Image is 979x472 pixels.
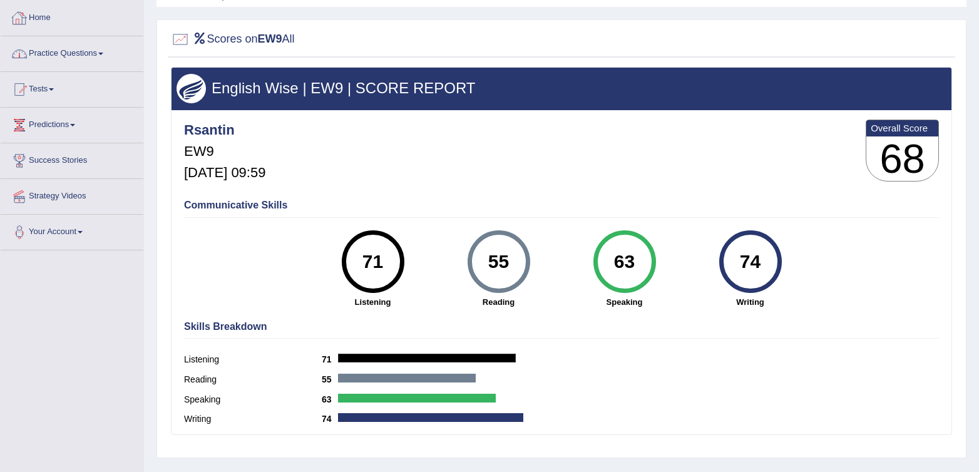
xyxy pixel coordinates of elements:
h3: English Wise | EW9 | SCORE REPORT [177,80,946,96]
b: 71 [322,354,338,364]
h4: Skills Breakdown [184,321,939,332]
b: 74 [322,414,338,424]
a: Your Account [1,215,143,246]
img: wings.png [177,74,206,103]
div: 63 [602,235,647,288]
label: Listening [184,353,322,366]
h2: Scores on All [171,30,295,49]
h3: 68 [866,136,938,182]
a: Tests [1,72,143,103]
a: Predictions [1,108,143,139]
a: Strategy Videos [1,179,143,210]
b: Overall Score [871,123,934,133]
label: Writing [184,413,322,426]
b: 55 [322,374,338,384]
strong: Listening [316,296,429,308]
h4: Communicative Skills [184,200,939,211]
b: 63 [322,394,338,404]
strong: Writing [694,296,807,308]
label: Reading [184,373,322,386]
h5: EW9 [184,144,265,159]
h4: Rsantin [184,123,265,138]
b: EW9 [258,33,282,45]
a: Practice Questions [1,36,143,68]
label: Speaking [184,393,322,406]
a: Home [1,1,143,32]
div: 74 [727,235,773,288]
div: 71 [350,235,396,288]
a: Success Stories [1,143,143,175]
strong: Speaking [568,296,681,308]
div: 55 [476,235,521,288]
h5: [DATE] 09:59 [184,165,265,180]
strong: Reading [442,296,555,308]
